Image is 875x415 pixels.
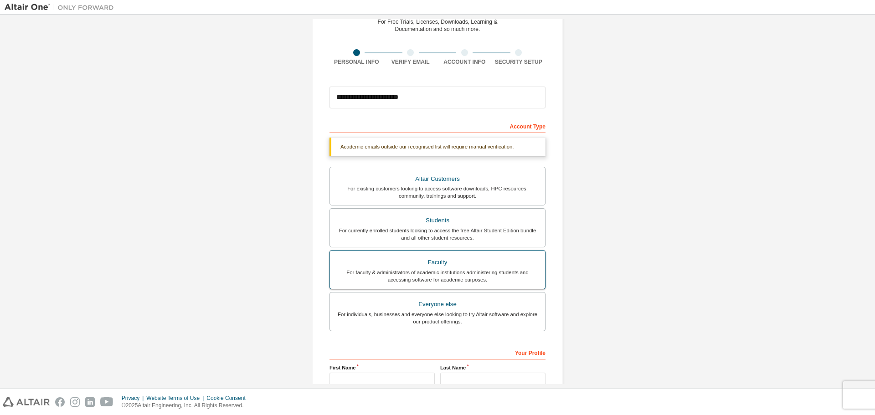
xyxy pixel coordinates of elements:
[335,298,540,311] div: Everyone else
[335,185,540,200] div: For existing customers looking to access software downloads, HPC resources, community, trainings ...
[335,214,540,227] div: Students
[329,138,546,156] div: Academic emails outside our recognised list will require manual verification.
[440,364,546,371] label: Last Name
[329,364,435,371] label: First Name
[335,256,540,269] div: Faculty
[335,269,540,283] div: For faculty & administrators of academic institutions administering students and accessing softwa...
[206,395,251,402] div: Cookie Consent
[335,173,540,185] div: Altair Customers
[329,58,384,66] div: Personal Info
[100,397,113,407] img: youtube.svg
[329,118,546,133] div: Account Type
[122,402,251,410] p: © 2025 Altair Engineering, Inc. All Rights Reserved.
[70,397,80,407] img: instagram.svg
[3,397,50,407] img: altair_logo.svg
[335,311,540,325] div: For individuals, businesses and everyone else looking to try Altair software and explore our prod...
[335,227,540,241] div: For currently enrolled students looking to access the free Altair Student Edition bundle and all ...
[437,58,492,66] div: Account Info
[384,58,438,66] div: Verify Email
[122,395,146,402] div: Privacy
[378,18,498,33] div: For Free Trials, Licenses, Downloads, Learning & Documentation and so much more.
[55,397,65,407] img: facebook.svg
[329,345,546,359] div: Your Profile
[5,3,118,12] img: Altair One
[146,395,206,402] div: Website Terms of Use
[85,397,95,407] img: linkedin.svg
[492,58,546,66] div: Security Setup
